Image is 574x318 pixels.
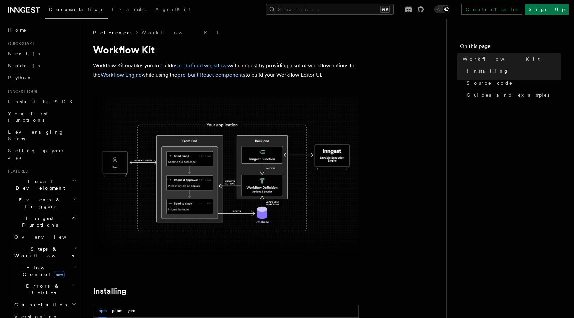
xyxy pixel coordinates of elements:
a: Contact sales [461,4,522,15]
a: Documentation [45,2,108,19]
span: References [93,29,132,36]
button: Flow Controlnew [12,262,78,280]
a: Python [5,72,78,84]
img: The Workflow Kit provides a Workflow Engine to compose workflow actions on the back end and a set... [93,97,359,256]
span: Errors & Retries [12,283,72,296]
span: new [54,271,65,278]
a: Sign Up [525,4,569,15]
a: Home [5,24,78,36]
p: Workflow Kit enables you to build with Inngest by providing a set of workflow actions to the whil... [93,61,359,80]
a: user-defined workflows [172,62,229,69]
span: Node.js [8,63,40,68]
button: Local Development [5,175,78,194]
span: Quick start [5,41,34,46]
a: Workflow Engine [101,72,142,78]
span: Source code [467,80,513,86]
span: Features [5,169,28,174]
span: Install the SDK [8,99,77,104]
span: Your first Functions [8,111,48,123]
a: Your first Functions [5,108,78,126]
span: Setting up your app [8,148,65,160]
a: Install the SDK [5,96,78,108]
span: Flow Control [12,264,73,278]
button: Toggle dark mode [434,5,450,13]
a: Node.js [5,60,78,72]
span: Installing [467,68,509,74]
button: Inngest Functions [5,212,78,231]
span: Home [8,27,27,33]
span: Inngest tour [5,89,37,94]
span: Overview [14,234,83,240]
span: Next.js [8,51,40,56]
a: Installing [93,286,126,296]
span: Workflow Kit [463,56,540,62]
button: Cancellation [12,299,78,311]
span: Events & Triggers [5,197,72,210]
a: Overview [12,231,78,243]
a: AgentKit [151,2,195,18]
span: Leveraging Steps [8,129,64,141]
span: Documentation [49,7,104,12]
a: Workflow Kit [460,53,561,65]
button: Steps & Workflows [12,243,78,262]
a: Workflow Kit [142,29,218,36]
span: Guides and examples [467,92,549,98]
span: Python [8,75,32,80]
a: Examples [108,2,151,18]
a: Source code [464,77,561,89]
a: Leveraging Steps [5,126,78,145]
h4: On this page [460,42,561,53]
button: Errors & Retries [12,280,78,299]
button: Search...⌘K [266,4,394,15]
button: yarn [128,304,135,318]
span: Steps & Workflows [12,246,74,259]
kbd: ⌘K [380,6,390,13]
span: Examples [112,7,147,12]
span: Local Development [5,178,72,191]
span: Inngest Functions [5,215,72,228]
a: Next.js [5,48,78,60]
button: npm [99,304,107,318]
button: pnpm [112,304,122,318]
h1: Workflow Kit [93,44,359,56]
span: AgentKit [155,7,191,12]
a: Guides and examples [464,89,561,101]
a: pre-built React components [177,72,245,78]
button: Events & Triggers [5,194,78,212]
span: Cancellation [12,301,69,308]
a: Installing [464,65,561,77]
a: Setting up your app [5,145,78,163]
